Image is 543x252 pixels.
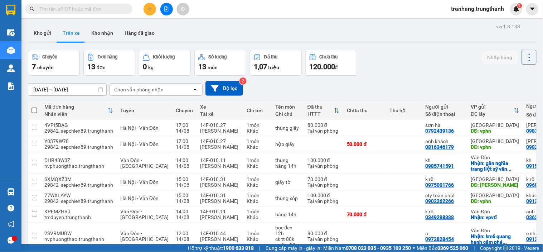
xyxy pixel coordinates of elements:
button: Đã thu1,07 triệu [250,50,302,76]
div: k rõ [426,209,464,214]
div: 14/08 [176,182,193,188]
div: 1 món [247,138,268,144]
span: Hà Nội - Vân Đồn [120,179,159,185]
div: 14F-010.27 [200,122,239,128]
div: Khác [247,214,268,220]
div: 0985741591 [426,163,454,169]
img: icon-new-feature [513,6,520,12]
div: Nhận: gần nghĩa trang liệt sỹ vân đồn - vpvđ [471,160,519,172]
div: 14/08 [176,144,193,150]
div: Mã đơn hàng [44,104,107,110]
div: KPEMZHRJ [44,209,113,214]
span: caret-down [529,6,536,12]
div: Nhân viên [44,111,107,117]
div: Khối lượng [153,54,175,60]
div: Khác [247,128,268,134]
div: Số điện thoại [426,111,464,117]
div: 0902262266 [426,198,454,204]
span: Hỗ trợ kỹ thuật: [188,244,254,252]
div: [PERSON_NAME] [200,163,239,169]
div: Thu hộ [390,108,418,113]
div: 1 món [247,176,268,182]
span: message [8,237,14,244]
div: 15:00 [176,176,193,182]
span: question-circle [8,205,14,211]
img: solution-icon [7,82,15,90]
div: giấy tờ [275,179,300,185]
div: 14F-010.11 [200,209,239,214]
button: Đơn hàng13đơn [83,50,135,76]
div: 80.000 đ [307,230,340,236]
div: Chuyến [42,54,57,60]
th: Toggle SortBy [304,101,343,120]
span: Miền Nam [323,244,411,252]
div: 14F-010.31 [200,176,239,182]
div: 14/08 [176,198,193,204]
img: warehouse-icon [7,65,15,72]
button: file-add [160,3,173,15]
div: Đơn hàng [98,54,117,60]
div: 0816346179 [426,144,454,150]
input: Select a date range. [28,84,106,95]
div: 1 món [247,192,268,198]
button: Số lượng13món [194,50,246,76]
sup: 2 [239,77,247,85]
div: Tuyến [120,108,169,113]
div: [GEOGRAPHIC_DATA] [471,138,519,144]
span: Hà Nội - Vân Đồn [120,125,159,131]
div: tmduyen.trungthanh [44,214,113,220]
div: DĐ: vphn [471,198,519,204]
div: Khác [247,182,268,188]
span: | [259,244,260,252]
button: Bộ lọc [205,81,243,96]
div: 14/08 [176,163,193,169]
button: Chưa thu120.000đ [305,50,357,76]
div: Khác [247,144,268,150]
div: [GEOGRAPHIC_DATA] [471,176,519,182]
button: Nhập hàng [482,51,518,64]
sup: 1 [517,3,522,8]
img: warehouse-icon [7,47,15,54]
div: Vân Đồn [471,154,519,160]
div: Chưa thu [320,54,338,60]
div: [PERSON_NAME] [200,214,239,220]
div: Đã thu [307,104,334,110]
div: DĐ: tam trinh [471,182,519,188]
div: ver 1.8.138 [496,23,520,30]
div: 14F-010.44 [200,230,239,236]
div: 1 món [247,230,268,236]
svg: open [192,87,198,92]
div: [PERSON_NAME] [200,128,239,134]
div: a [426,230,464,236]
img: warehouse-icon [7,29,15,36]
span: search [30,6,35,11]
div: Vân Đồn [471,228,519,233]
div: Số lượng [209,54,227,60]
div: Tên món [275,104,300,110]
div: [PERSON_NAME] [200,198,239,204]
span: 0 [143,62,147,71]
div: DĐ: vphn [471,144,519,150]
th: Toggle SortBy [41,101,117,120]
div: 29842_sepchien89.trungthanh [44,128,113,134]
span: tranhang.trungthanh [446,4,510,13]
div: bọc đen 12h [275,225,300,236]
div: [PERSON_NAME] [200,144,239,150]
div: 4VPI5BAG [44,122,113,128]
span: Hà Nội - Vân Đồn [120,195,159,201]
strong: 0369 525 060 [438,245,469,251]
div: HTTT [307,111,334,117]
div: 0792439136 [426,128,454,134]
div: SXMQXZ3M [44,176,113,182]
span: ... [508,166,512,172]
div: 1 món [247,122,268,128]
button: Trên xe [57,24,86,42]
div: ck tt 80k cước+50k ship ngày 14/8 lúc 13h18p agri [275,236,300,248]
span: Cung cấp máy in - giấy in: [266,244,321,252]
div: Tại văn phòng [307,236,340,242]
div: Khác [247,236,268,242]
div: hàng 14h [275,211,300,217]
span: | [474,244,475,252]
div: 1 món [247,209,268,214]
span: copyright [503,246,508,251]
